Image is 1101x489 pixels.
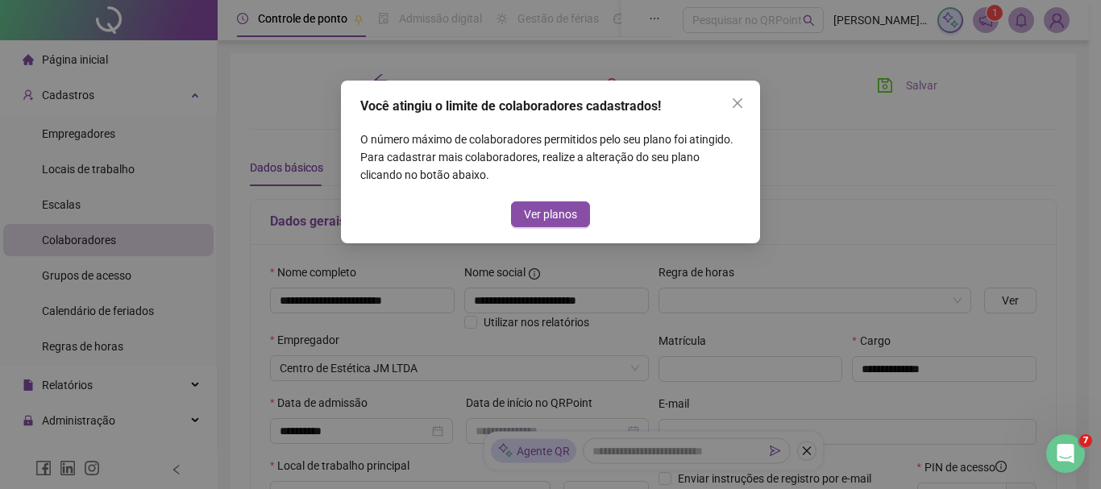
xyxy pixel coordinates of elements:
[524,205,577,223] span: Ver planos
[725,90,750,116] button: Close
[1079,434,1092,447] span: 7
[360,131,741,184] span: O número máximo de colaboradores permitidos pelo seu plano foi atingido. Para cadastrar mais cola...
[360,97,741,116] div: Você atingiu o limite de colaboradores cadastrados!
[511,201,590,227] button: Ver planos
[1046,434,1085,473] iframe: Intercom live chat
[731,97,744,110] span: close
